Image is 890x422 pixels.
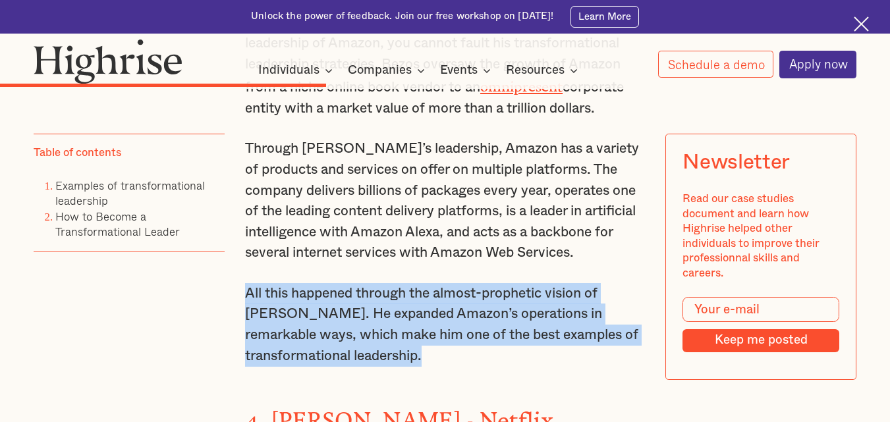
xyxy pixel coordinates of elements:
a: How to Become a Transformational Leader [55,207,180,240]
form: Modal Form [682,297,839,352]
div: Resources [506,63,565,78]
input: Your e-mail [682,297,839,322]
div: Companies [348,63,412,78]
div: Individuals [258,63,320,78]
div: Individuals [258,63,337,78]
a: Schedule a demo [658,51,774,78]
input: Keep me posted [682,329,839,352]
div: Resources [506,63,582,78]
a: Apply now [779,51,857,78]
a: Examples of transformational leadership [55,176,205,209]
p: Through [PERSON_NAME]’s leadership, Amazon has a variety of products and services on offer on mul... [245,138,645,263]
img: Cross icon [854,16,869,32]
p: All this happened through the almost-prophetic vision of [PERSON_NAME]. He expanded Amazon’s oper... [245,283,645,367]
div: Companies [348,63,429,78]
div: Events [440,63,478,78]
strong: 4. [PERSON_NAME] - Netflix [245,408,553,422]
div: Newsletter [682,151,790,175]
div: Read our case studies document and learn how Highrise helped other individuals to improve their p... [682,192,839,280]
div: Events [440,63,495,78]
a: Learn More [570,6,639,28]
div: Table of contents [34,145,121,160]
div: Unlock the power of feedback. Join our free workshop on [DATE]! [251,10,553,23]
img: Highrise logo [34,39,182,84]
